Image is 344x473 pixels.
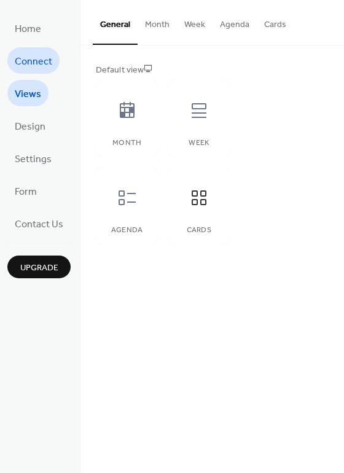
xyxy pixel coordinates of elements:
div: Cards [180,226,217,235]
span: Form [15,182,37,201]
span: Connect [15,52,52,71]
span: Settings [15,150,52,169]
span: Home [15,20,41,39]
div: Agenda [108,226,146,235]
button: Upgrade [7,256,71,278]
a: Home [7,15,49,41]
div: Default view [96,64,326,77]
a: Contact Us [7,210,71,237]
a: Form [7,178,44,204]
span: Upgrade [20,262,58,275]
div: Month [108,139,146,147]
div: Week [180,139,217,147]
a: Views [7,80,49,106]
span: Design [15,117,45,136]
a: Settings [7,145,59,171]
a: Design [7,112,53,139]
a: Connect [7,47,60,74]
span: Views [15,85,41,104]
span: Contact Us [15,215,63,234]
